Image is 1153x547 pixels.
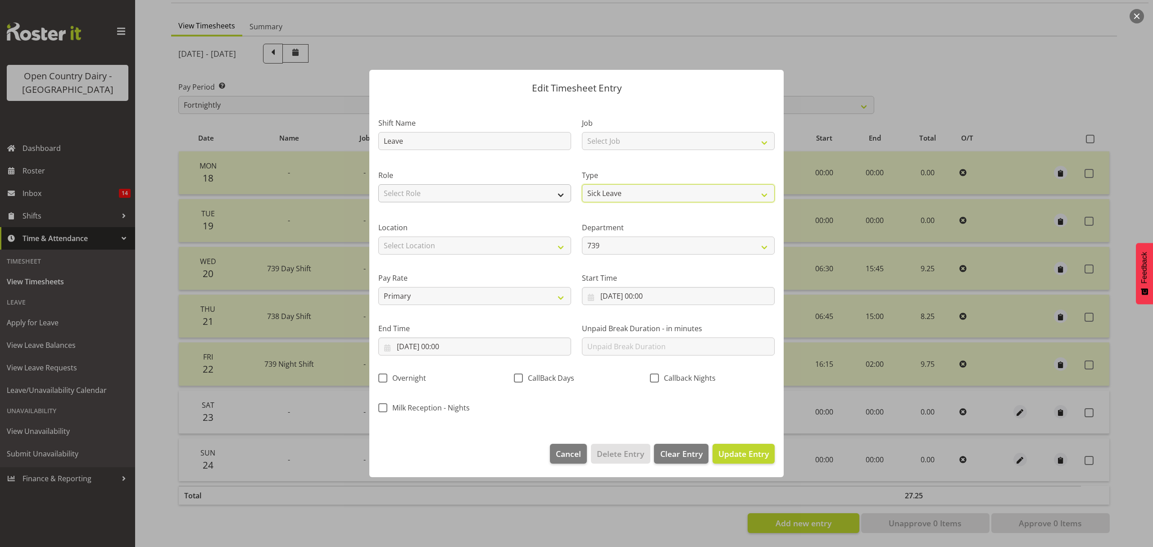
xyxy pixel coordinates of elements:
[378,83,775,93] p: Edit Timesheet Entry
[523,374,574,383] span: CallBack Days
[659,374,716,383] span: Callback Nights
[597,448,644,460] span: Delete Entry
[660,448,703,460] span: Clear Entry
[718,448,769,459] span: Update Entry
[582,170,775,181] label: Type
[591,444,650,464] button: Delete Entry
[654,444,708,464] button: Clear Entry
[556,448,581,460] span: Cancel
[378,323,571,334] label: End Time
[582,222,775,233] label: Department
[1136,243,1153,304] button: Feedback - Show survey
[387,403,470,412] span: Milk Reception - Nights
[582,323,775,334] label: Unpaid Break Duration - in minutes
[378,222,571,233] label: Location
[378,170,571,181] label: Role
[582,337,775,356] input: Unpaid Break Duration
[387,374,426,383] span: Overnight
[582,118,775,128] label: Job
[713,444,775,464] button: Update Entry
[582,287,775,305] input: Click to select...
[378,273,571,283] label: Pay Rate
[378,118,571,128] label: Shift Name
[582,273,775,283] label: Start Time
[378,337,571,356] input: Click to select...
[378,132,571,150] input: Shift Name
[1140,252,1148,283] span: Feedback
[550,444,587,464] button: Cancel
